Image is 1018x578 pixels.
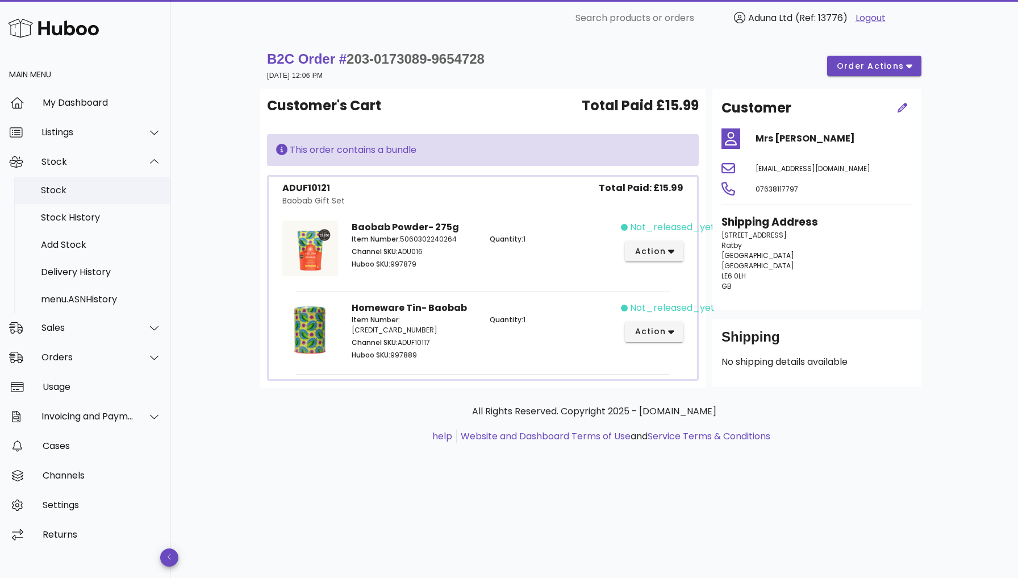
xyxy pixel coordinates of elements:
[721,230,787,240] span: [STREET_ADDRESS]
[352,234,400,244] span: Item Number:
[352,221,459,234] strong: Baobab Powder- 275g
[43,500,161,510] div: Settings
[634,246,666,257] span: action
[352,338,476,348] p: ADUF10117
[282,301,338,357] img: Product Image
[625,241,683,261] button: action
[748,11,792,24] span: Aduna Ltd
[282,181,345,195] div: ADUF10121
[756,184,798,194] span: 07638117797
[795,11,848,24] span: (Ref: 13776)
[41,239,161,250] div: Add Stock
[352,234,476,244] p: 5060302240264
[756,164,870,173] span: [EMAIL_ADDRESS][DOMAIN_NAME]
[599,181,683,195] span: Total Paid: £15.99
[721,214,912,230] h3: Shipping Address
[43,97,161,108] div: My Dashboard
[41,127,134,138] div: Listings
[43,529,161,540] div: Returns
[41,156,134,167] div: Stock
[721,261,794,271] span: [GEOGRAPHIC_DATA]
[630,301,715,315] span: not_released_yet
[352,315,400,325] span: Item Number:
[41,267,161,277] div: Delivery History
[756,132,912,145] h4: Mrs [PERSON_NAME]
[721,281,732,291] span: GB
[856,11,886,25] a: Logout
[490,315,614,325] p: 1
[41,212,161,223] div: Stock History
[41,352,134,363] div: Orders
[267,51,485,66] strong: B2C Order #
[352,247,398,256] span: Channel SKU:
[827,56,921,76] button: order actions
[41,322,134,333] div: Sales
[267,72,323,80] small: [DATE] 12:06 PM
[721,251,794,260] span: [GEOGRAPHIC_DATA]
[41,294,161,305] div: menu.ASNHistory
[282,195,345,207] div: Baobab Gift Set
[43,470,161,481] div: Channels
[490,315,523,325] span: Quantity:
[8,16,99,40] img: Huboo Logo
[267,95,381,116] span: Customer's Cart
[352,338,398,347] span: Channel SKU:
[352,350,476,360] p: 997889
[721,355,912,369] p: No shipping details available
[276,143,690,157] div: This order contains a bundle
[648,430,770,443] a: Service Terms & Conditions
[269,405,919,418] p: All Rights Reserved. Copyright 2025 - [DOMAIN_NAME]
[282,221,338,276] img: Product Image
[457,430,770,443] li: and
[721,240,742,250] span: Ratby
[490,234,523,244] span: Quantity:
[461,430,631,443] a: Website and Dashboard Terms of Use
[347,51,485,66] span: 203-0173089-9654728
[352,247,476,257] p: ADU016
[490,234,614,244] p: 1
[625,322,683,342] button: action
[41,411,134,422] div: Invoicing and Payments
[352,259,390,269] span: Huboo SKU:
[43,440,161,451] div: Cases
[721,271,746,281] span: LE6 0LH
[721,328,912,355] div: Shipping
[721,98,791,118] h2: Customer
[582,95,699,116] span: Total Paid £15.99
[352,350,390,360] span: Huboo SKU:
[352,301,467,314] strong: Homeware Tin- Baobab
[634,326,666,338] span: action
[43,381,161,392] div: Usage
[352,315,476,335] p: [CREDIT_CARD_NUMBER]
[352,259,476,269] p: 997879
[432,430,452,443] a: help
[836,60,904,72] span: order actions
[630,221,715,234] span: not_released_yet
[41,185,161,196] div: Stock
